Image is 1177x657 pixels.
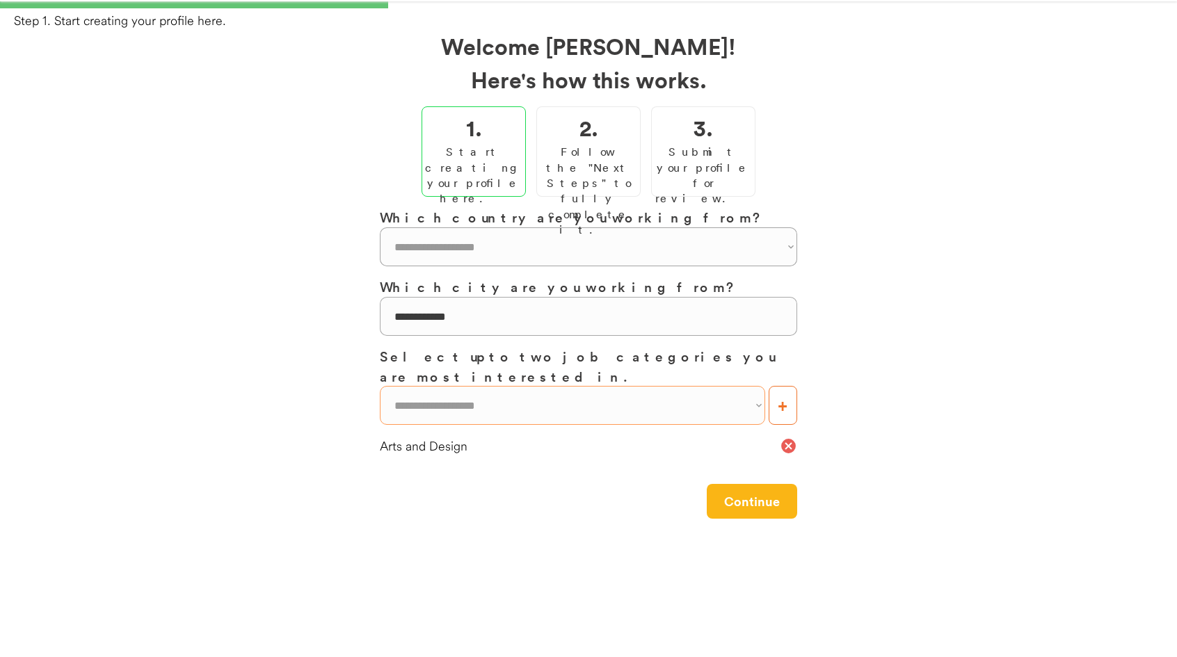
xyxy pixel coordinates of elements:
div: 33% [3,1,1174,8]
div: Submit your profile for review. [655,144,751,206]
div: Arts and Design [380,437,780,455]
div: Follow the "Next Steps" to fully complete it. [541,144,636,237]
h2: Welcome [PERSON_NAME]! Here's how this works. [380,29,797,96]
h3: Which city are you working from? [380,277,797,297]
h3: Which country are you working from? [380,207,797,227]
div: Step 1. Start creating your profile here. [14,12,1177,29]
h2: 2. [579,111,598,144]
button: + [769,386,797,425]
div: Start creating your profile here. [425,144,522,206]
h2: 1. [466,111,482,144]
h3: Select up to two job categories you are most interested in. [380,346,797,386]
button: cancel [780,437,797,455]
button: Continue [707,484,797,519]
h2: 3. [694,111,713,144]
